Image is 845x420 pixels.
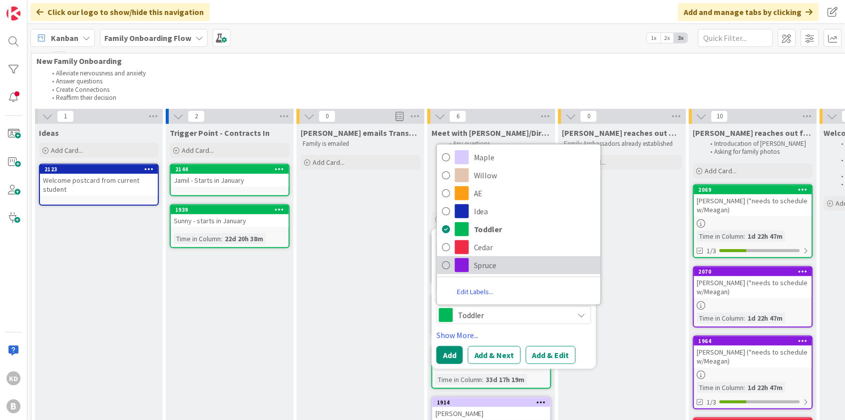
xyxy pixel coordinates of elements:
a: 1940[PERSON_NAME] -- ???Time in Column:33d 17h 19m [431,345,551,389]
img: Visit kanbanzone.com [6,6,20,20]
a: Maple [437,148,601,166]
a: 2123Welcome postcard from current student [39,164,159,206]
span: Add Card... [705,166,737,175]
a: 2144Jamil - Starts in January [170,164,290,196]
div: 1939 [175,206,289,213]
div: 2123 [44,166,158,173]
div: 1914 [432,398,550,407]
div: 2144Jamil - Starts in January [171,165,289,187]
span: : [744,231,746,242]
div: Time in Column [435,374,482,385]
span: Willow [474,168,596,183]
div: 2070[PERSON_NAME] (*needs to schedule w/Meagan) [694,267,812,298]
div: Welcome postcard from current student [40,174,158,196]
a: Toddler [437,220,601,238]
a: 2070[PERSON_NAME] (*needs to schedule w/Meagan)Time in Column:1d 22h 47m [693,266,813,328]
li: Any questions [443,140,550,148]
div: Time in Column [697,382,744,393]
span: Add Card... [51,146,83,155]
button: Add & Next [468,346,521,364]
div: Click our logo to show/hide this navigation [30,3,210,21]
span: 6 [449,110,466,122]
span: 1x [647,33,661,43]
div: 2123 [40,165,158,174]
span: 1/3 [707,246,717,256]
span: : [221,233,222,244]
a: Cedar [437,238,601,256]
div: [PERSON_NAME] (*needs to schedule w/Meagan) [694,194,812,216]
div: 2144 [175,166,289,173]
span: 2x [661,33,674,43]
span: 3x [674,33,688,43]
span: : [482,374,484,385]
div: [PERSON_NAME] (*needs to schedule w/Meagan) [694,346,812,368]
span: : [744,313,746,324]
span: Kehr reaches out with parent ambassador [562,128,682,138]
span: Add Card... [313,158,345,167]
span: : [744,382,746,393]
span: Toddler [474,222,596,237]
span: Jackie reaches out for familiy photo [693,128,813,138]
div: Time in Column [174,233,221,244]
span: 2 [188,110,205,122]
div: 2070 [694,267,812,276]
div: 2069[PERSON_NAME] (*needs to schedule w/Meagan) [694,185,812,216]
div: 1914[PERSON_NAME] [432,398,550,420]
div: B [6,400,20,414]
div: 22d 20h 38m [222,233,266,244]
a: AE [437,184,601,202]
div: 1d 22h 47m [746,313,786,324]
span: Cedar [474,240,596,255]
div: 1964 [694,337,812,346]
li: Introducation of [PERSON_NAME] [705,140,812,148]
div: 1964[PERSON_NAME] (*needs to schedule w/Meagan) [694,337,812,368]
span: Label [436,297,452,304]
div: Sunny - starts in January [171,214,289,227]
div: 2144 [171,165,289,174]
div: 1964 [699,338,812,345]
div: 33d 17h 19m [484,374,527,385]
a: 1939Sunny - starts in JanuaryTime in Column:22d 20h 38m [170,204,290,248]
a: Spruce [437,256,601,274]
a: 1964[PERSON_NAME] (*needs to schedule w/Meagan)Time in Column:1d 22h 47m1/3 [693,336,813,410]
span: 0 [580,110,597,122]
div: 1914 [437,399,550,406]
span: AE [474,186,596,201]
span: Idea [474,204,596,219]
a: 2069[PERSON_NAME] (*needs to schedule w/Meagan)Time in Column:1d 22h 47m1/3 [693,184,813,258]
span: 1 [57,110,74,122]
button: Add & Edit [526,346,576,364]
span: Kanban [51,32,78,44]
b: Family Onboarding Flow [104,33,191,43]
div: 1d 22h 47m [746,231,786,242]
div: Time in Column [697,231,744,242]
div: 2069 [694,185,812,194]
span: 10 [711,110,728,122]
div: 2070 [699,268,812,275]
div: [PERSON_NAME] [432,407,550,420]
div: 1939 [171,205,289,214]
span: Toddler [458,308,569,322]
a: Edit Labels... [437,283,514,301]
span: Meet with Meagan/Director of Education [431,128,551,138]
a: Willow [437,166,601,184]
div: KD [6,372,20,386]
span: Lorraine emails Transparent Classroom information [301,128,421,138]
button: Add [436,346,463,364]
input: Quick Filter... [698,29,773,47]
a: Idea [437,202,601,220]
span: Spruce [474,258,596,273]
div: Time in Column [697,313,744,324]
li: Asking for family photos [705,148,812,156]
span: 1/3 [707,397,717,408]
span: Ideas [39,128,59,138]
a: Show More... [436,329,591,341]
div: 2123Welcome postcard from current student [40,165,158,196]
div: Add and manage tabs by clicking [678,3,819,21]
div: 2069 [699,186,812,193]
div: [PERSON_NAME] (*needs to schedule w/Meagan) [694,276,812,298]
div: Jamil - Starts in January [171,174,289,187]
div: 1939Sunny - starts in January [171,205,289,227]
p: Family is emailed [303,140,419,148]
span: Add Card... [182,146,214,155]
